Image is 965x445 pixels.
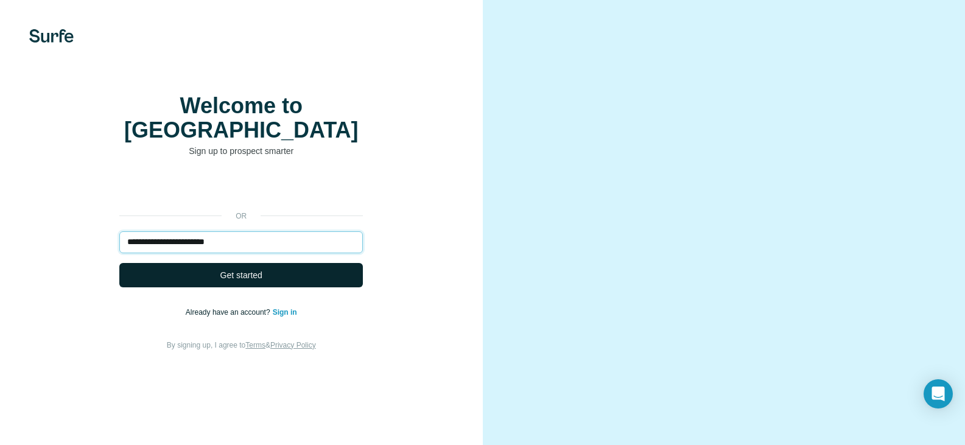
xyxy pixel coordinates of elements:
img: Surfe's logo [29,29,74,43]
a: Privacy Policy [270,341,316,349]
p: or [222,211,261,222]
a: Sign in [273,308,297,317]
span: Get started [220,269,262,281]
iframe: Sign in with Google Button [113,175,369,202]
a: Terms [245,341,265,349]
div: Open Intercom Messenger [924,379,953,408]
h1: Welcome to [GEOGRAPHIC_DATA] [119,94,363,142]
span: Already have an account? [186,308,273,317]
span: By signing up, I agree to & [167,341,316,349]
button: Get started [119,263,363,287]
p: Sign up to prospect smarter [119,145,363,157]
